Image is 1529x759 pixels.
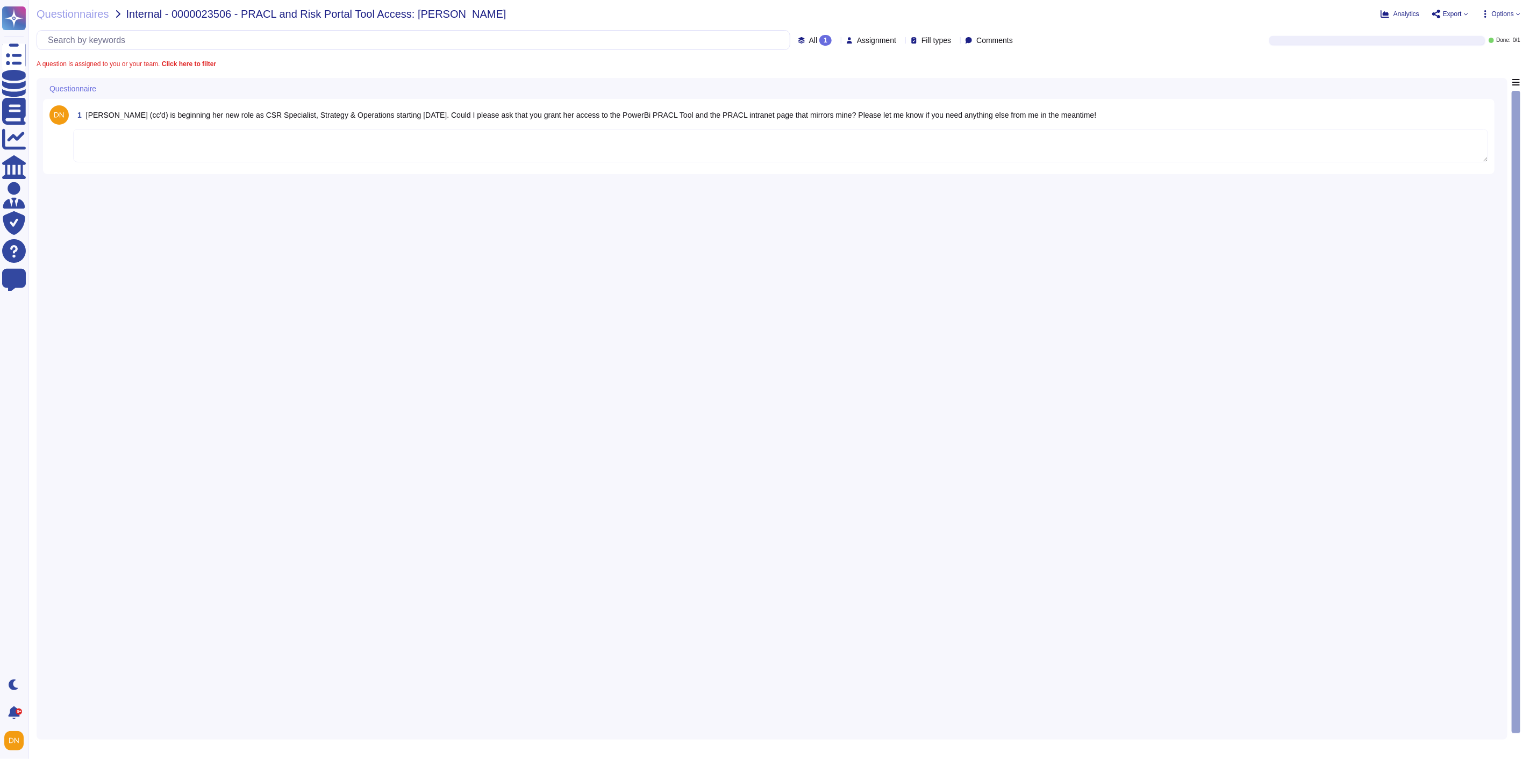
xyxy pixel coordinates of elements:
[42,31,790,49] input: Search by keywords
[16,708,22,715] div: 9+
[126,9,506,19] span: Internal - 0000023506 - PRACL and Risk Portal Tool Access: [PERSON_NAME]
[2,729,31,753] button: user
[4,731,24,750] img: user
[857,37,896,44] span: Assignment
[1394,11,1419,17] span: Analytics
[819,35,832,46] div: 1
[1496,38,1511,43] span: Done:
[921,37,951,44] span: Fill types
[1381,10,1419,18] button: Analytics
[37,61,216,67] span: A question is assigned to you or your team.
[73,111,82,119] span: 1
[1513,38,1520,43] span: 0 / 1
[49,85,96,92] span: Questionnaire
[976,37,1013,44] span: Comments
[86,111,1097,119] span: [PERSON_NAME] (cc'd) is beginning her new role as CSR Specialist, Strategy & Operations starting ...
[37,9,109,19] span: Questionnaires
[160,60,216,68] b: Click here to filter
[49,105,69,125] img: user
[1443,11,1462,17] span: Export
[809,37,818,44] span: All
[1492,11,1514,17] span: Options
